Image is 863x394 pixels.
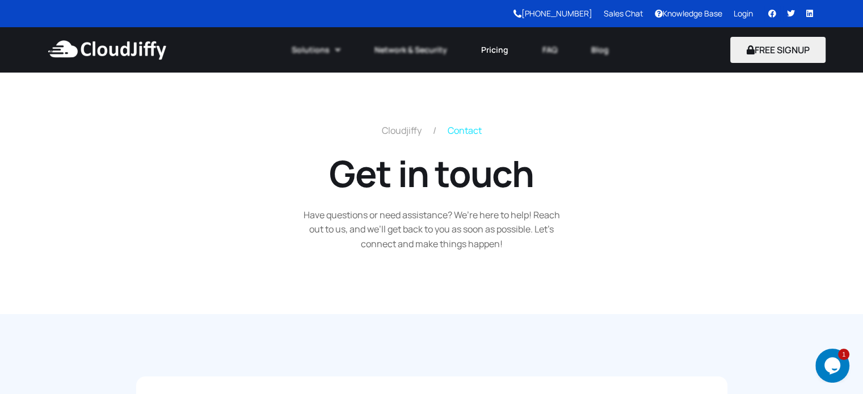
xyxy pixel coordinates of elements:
p: Have questions or need assistance? We’re here to help! Reach out to us, and we’ll get back to you... [299,208,564,252]
span: Contact [448,124,482,138]
h1: Get in touch [74,150,789,197]
button: FREE SIGNUP [730,37,826,63]
a: Cloudjiffy [382,124,422,138]
a: Login [734,8,753,19]
a: FREE SIGNUP [730,44,826,56]
a: Blog [574,37,626,62]
a: Network & Security [357,37,464,62]
iframe: chat widget [815,349,852,383]
a: Sales Chat [604,8,643,19]
a: Pricing [464,37,525,62]
a: [PHONE_NUMBER] [513,8,592,19]
a: Knowledge Base [655,8,722,19]
a: FAQ [525,37,574,62]
a: Solutions [275,37,357,62]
